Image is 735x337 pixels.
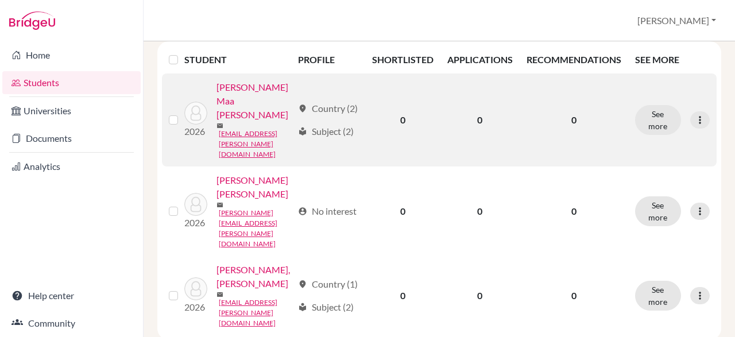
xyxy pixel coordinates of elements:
a: [PERSON_NAME] Maa [PERSON_NAME] [216,80,293,122]
a: Documents [2,127,141,150]
button: [PERSON_NAME] [632,10,721,32]
a: Students [2,71,141,94]
p: 0 [527,289,621,303]
th: PROFILE [291,46,365,73]
a: [EMAIL_ADDRESS][PERSON_NAME][DOMAIN_NAME] [219,297,293,328]
div: Subject (2) [298,300,354,314]
td: 0 [440,73,520,166]
p: 0 [527,204,621,218]
td: 0 [440,166,520,256]
td: 0 [365,166,440,256]
span: location_on [298,280,307,289]
th: SEE MORE [628,46,717,73]
img: Bridge-U [9,11,55,30]
a: Community [2,312,141,335]
div: Subject (2) [298,125,354,138]
a: [PERSON_NAME][EMAIL_ADDRESS][PERSON_NAME][DOMAIN_NAME] [219,208,293,249]
button: See more [635,196,681,226]
img: Owusu Baffour, Abena Amoakoah [184,277,207,300]
div: Country (1) [298,277,358,291]
div: No interest [298,204,357,218]
a: [PERSON_NAME], [PERSON_NAME] [216,263,293,290]
span: local_library [298,303,307,312]
th: APPLICATIONS [440,46,520,73]
td: 0 [440,256,520,335]
th: RECOMMENDATIONS [520,46,628,73]
a: Home [2,44,141,67]
th: SHORTLISTED [365,46,440,73]
td: 0 [365,73,440,166]
p: 2026 [184,125,207,138]
a: Help center [2,284,141,307]
span: account_circle [298,207,307,216]
span: local_library [298,127,307,136]
a: [PERSON_NAME] [PERSON_NAME] [216,173,293,201]
p: 2026 [184,216,207,230]
button: See more [635,281,681,311]
a: Universities [2,99,141,122]
button: See more [635,105,681,135]
p: 2026 [184,300,207,314]
a: [EMAIL_ADDRESS][PERSON_NAME][DOMAIN_NAME] [219,129,293,160]
span: location_on [298,104,307,113]
span: mail [216,291,223,298]
div: Country (2) [298,102,358,115]
img: Hagan, Samella Maa Abena [184,102,207,125]
td: 0 [365,256,440,335]
span: mail [216,202,223,208]
th: STUDENT [184,46,291,73]
span: mail [216,122,223,129]
a: Analytics [2,155,141,178]
img: Nkansah, Isabella Ewura Abena [184,193,207,216]
p: 0 [527,113,621,127]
